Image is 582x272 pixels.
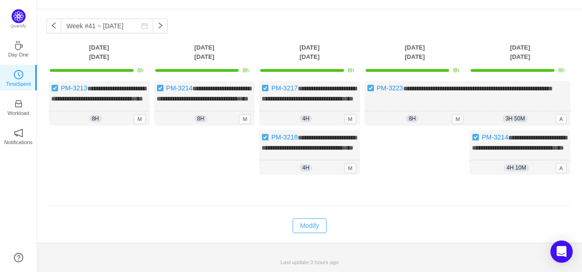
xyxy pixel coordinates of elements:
th: [DATE] [DATE] [257,43,362,62]
p: Quantify [11,23,26,30]
img: 10738 [367,84,374,92]
img: 10738 [262,84,269,92]
i: icon: calendar [141,23,148,29]
p: Notifications [4,138,33,146]
img: 10738 [472,133,479,141]
a: PM-3223 [377,84,403,92]
span: 4h [300,164,312,171]
span: 8h [137,67,144,74]
a: PM-3214 [166,84,193,92]
i: icon: inbox [14,99,23,108]
span: M [344,163,356,173]
a: icon: coffeeDay One [14,44,23,53]
span: 4h 10m [504,164,529,171]
span: M [239,114,251,124]
span: 4h [300,115,312,122]
span: A [556,114,567,124]
img: 10738 [262,133,269,141]
span: 8h [406,115,419,122]
th: [DATE] [DATE] [46,43,152,62]
th: [DATE] [DATE] [467,43,573,62]
a: icon: clock-circleTimeSpent [14,73,23,82]
span: 3 hours ago [310,259,339,265]
a: PM-3214 [482,133,508,141]
i: icon: coffee [14,41,23,50]
button: icon: left [46,19,61,33]
span: M [134,114,146,124]
th: [DATE] [DATE] [152,43,257,62]
img: Quantify [12,9,26,23]
a: PM-3213 [61,84,87,92]
span: M [344,114,356,124]
p: Day One [8,51,28,59]
span: A [556,163,567,173]
span: 8h [558,67,564,74]
th: [DATE] [DATE] [362,43,468,62]
i: icon: clock-circle [14,70,23,79]
a: icon: question-circle [14,253,23,262]
img: 10738 [157,84,164,92]
span: 8h [89,115,102,122]
span: 8h [194,115,207,122]
p: TimeSpent [6,80,31,88]
img: 10738 [51,84,59,92]
a: PM-3217 [271,84,298,92]
a: icon: notificationNotifications [14,131,23,140]
span: 3h 50m [503,115,528,122]
div: Open Intercom Messenger [550,240,573,263]
i: icon: notification [14,128,23,138]
span: Last update: [281,259,339,265]
a: PM-3218 [271,133,298,141]
span: M [452,114,464,124]
button: Modify [293,218,327,233]
button: icon: right [153,19,168,33]
input: Select a week [61,19,153,33]
a: icon: inboxWorkload [14,102,23,111]
span: 8h [453,67,459,74]
span: 8h [348,67,354,74]
span: 8h [242,67,248,74]
p: Workload [7,109,29,117]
